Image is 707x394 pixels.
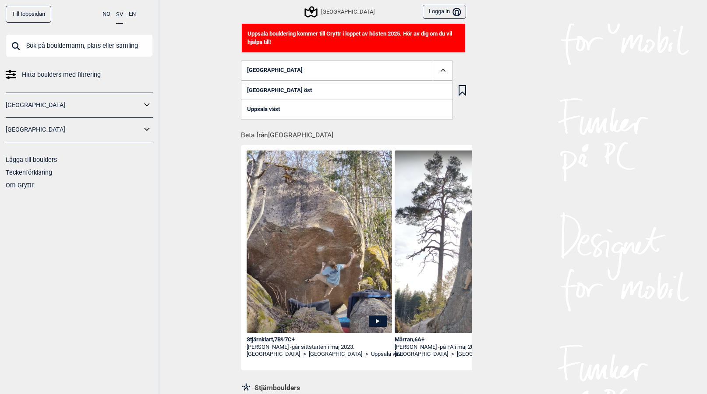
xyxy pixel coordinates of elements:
span: Hitta boulders med filtrering [22,68,101,81]
button: [GEOGRAPHIC_DATA] [241,61,453,81]
div: [GEOGRAPHIC_DATA] [306,7,374,17]
a: Lägga till boulders [6,156,57,163]
a: [GEOGRAPHIC_DATA] [247,351,300,358]
a: [GEOGRAPHIC_DATA] [309,351,362,358]
button: SV [116,6,123,24]
a: Teckenförklaring [6,169,52,176]
span: Stjärnboulders [251,383,300,392]
span: går sittstarten i maj 2023. [292,344,354,350]
a: Uppsala väst [371,351,403,358]
span: > [365,351,368,358]
div: [PERSON_NAME] - [395,344,540,351]
a: [GEOGRAPHIC_DATA] [6,99,141,111]
button: EN [129,6,136,23]
span: Ψ [281,336,285,343]
p: Uppsala bouldering kommer till Gryttr i loppet av hösten 2025. Hör av dig om du vil hjälpa till! [247,29,460,47]
a: [GEOGRAPHIC_DATA] [457,351,510,358]
img: Rasmus pa Marran [395,150,540,381]
div: Stjärnklart , 7B 7C+ [247,336,392,344]
a: [GEOGRAPHIC_DATA] öst [241,81,453,100]
span: > [451,351,454,358]
a: Hitta boulders med filtrering [6,68,153,81]
input: Sök på bouldernamn, plats eller samling [6,34,153,57]
h1: Beta från [GEOGRAPHIC_DATA] [241,125,472,140]
button: Logga in [423,5,466,19]
a: [GEOGRAPHIC_DATA] [395,351,448,358]
button: NO [103,6,110,23]
span: på FA i maj 2023. [440,344,481,350]
a: [GEOGRAPHIC_DATA] [6,123,141,136]
a: Om Gryttr [6,182,34,189]
a: Till toppsidan [6,6,51,23]
span: > [303,351,306,358]
img: Rasmus pa Stjarnklart [247,150,392,342]
div: Mårran , 6A+ [395,336,540,344]
span: [GEOGRAPHIC_DATA] [247,67,303,74]
a: Uppsala väst [241,100,453,119]
div: [PERSON_NAME] - [247,344,392,351]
